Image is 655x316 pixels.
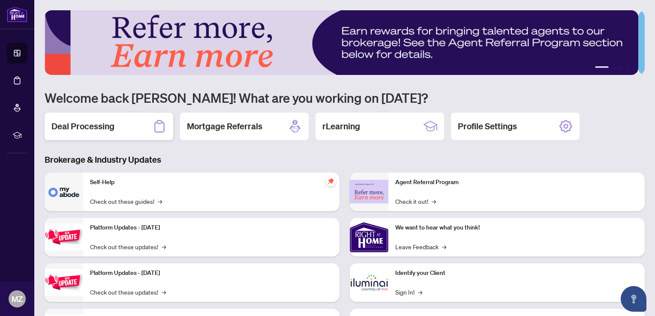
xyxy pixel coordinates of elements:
button: 3 [619,66,622,70]
span: pushpin [326,176,336,186]
button: 5 [633,66,636,70]
img: logo [7,6,27,22]
img: Slide 0 [45,10,638,75]
h2: Profile Settings [458,120,517,132]
a: Sign In!→ [395,287,422,297]
a: Check out these updates!→ [90,287,166,297]
a: Leave Feedback→ [395,242,446,251]
button: 4 [626,66,629,70]
a: Check out these updates!→ [90,242,166,251]
button: 2 [612,66,616,70]
button: Open asap [621,286,646,312]
p: Self-Help [90,178,333,187]
span: → [158,197,162,206]
img: Agent Referral Program [350,180,388,203]
img: Platform Updates - July 21, 2025 [45,224,83,250]
h2: rLearning [322,120,360,132]
span: → [162,287,166,297]
img: Platform Updates - July 8, 2025 [45,269,83,296]
p: Agent Referral Program [395,178,638,187]
img: We want to hear what you think! [350,218,388,256]
span: → [418,287,422,297]
span: MZ [12,293,23,305]
h1: Welcome back [PERSON_NAME]! What are you working on [DATE]? [45,89,645,106]
span: → [432,197,436,206]
p: We want to hear what you think! [395,223,638,233]
h2: Deal Processing [51,120,114,132]
a: Check it out!→ [395,197,436,206]
span: → [162,242,166,251]
h2: Mortgage Referrals [187,120,262,132]
p: Identify your Client [395,268,638,278]
p: Platform Updates - [DATE] [90,268,333,278]
p: Platform Updates - [DATE] [90,223,333,233]
button: 1 [595,66,609,70]
a: Check out these guides!→ [90,197,162,206]
span: → [442,242,446,251]
img: Identify your Client [350,263,388,302]
img: Self-Help [45,173,83,211]
h3: Brokerage & Industry Updates [45,154,645,166]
